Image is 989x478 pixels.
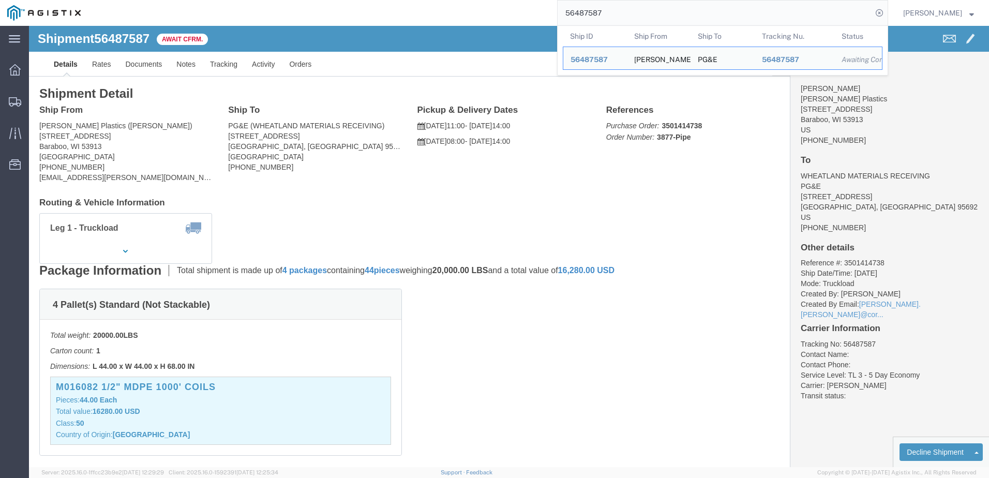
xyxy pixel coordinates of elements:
button: [PERSON_NAME] [903,7,975,19]
span: Justin Chao [903,7,962,19]
span: 56487587 [571,55,608,64]
a: Feedback [466,469,492,475]
div: Awaiting Confirmation [842,54,875,65]
th: Ship From [627,26,691,47]
a: Support [441,469,467,475]
span: Copyright © [DATE]-[DATE] Agistix Inc., All Rights Reserved [817,468,977,477]
th: Ship ID [563,26,627,47]
span: [DATE] 12:29:29 [122,469,164,475]
input: Search for shipment number, reference number [558,1,872,25]
span: 56487587 [762,55,799,64]
th: Status [834,26,882,47]
th: Ship To [691,26,755,47]
span: Server: 2025.16.0-1ffcc23b9e2 [41,469,164,475]
div: 56487587 [762,54,828,65]
div: Teel Plastics [634,47,684,69]
span: [DATE] 12:25:34 [236,469,278,475]
div: PG&E [698,47,717,69]
th: Tracking Nu. [755,26,835,47]
img: logo [7,5,81,21]
div: 56487587 [571,54,620,65]
table: Search Results [563,26,888,75]
iframe: FS Legacy Container [29,26,989,467]
span: Client: 2025.16.0-1592391 [169,469,278,475]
